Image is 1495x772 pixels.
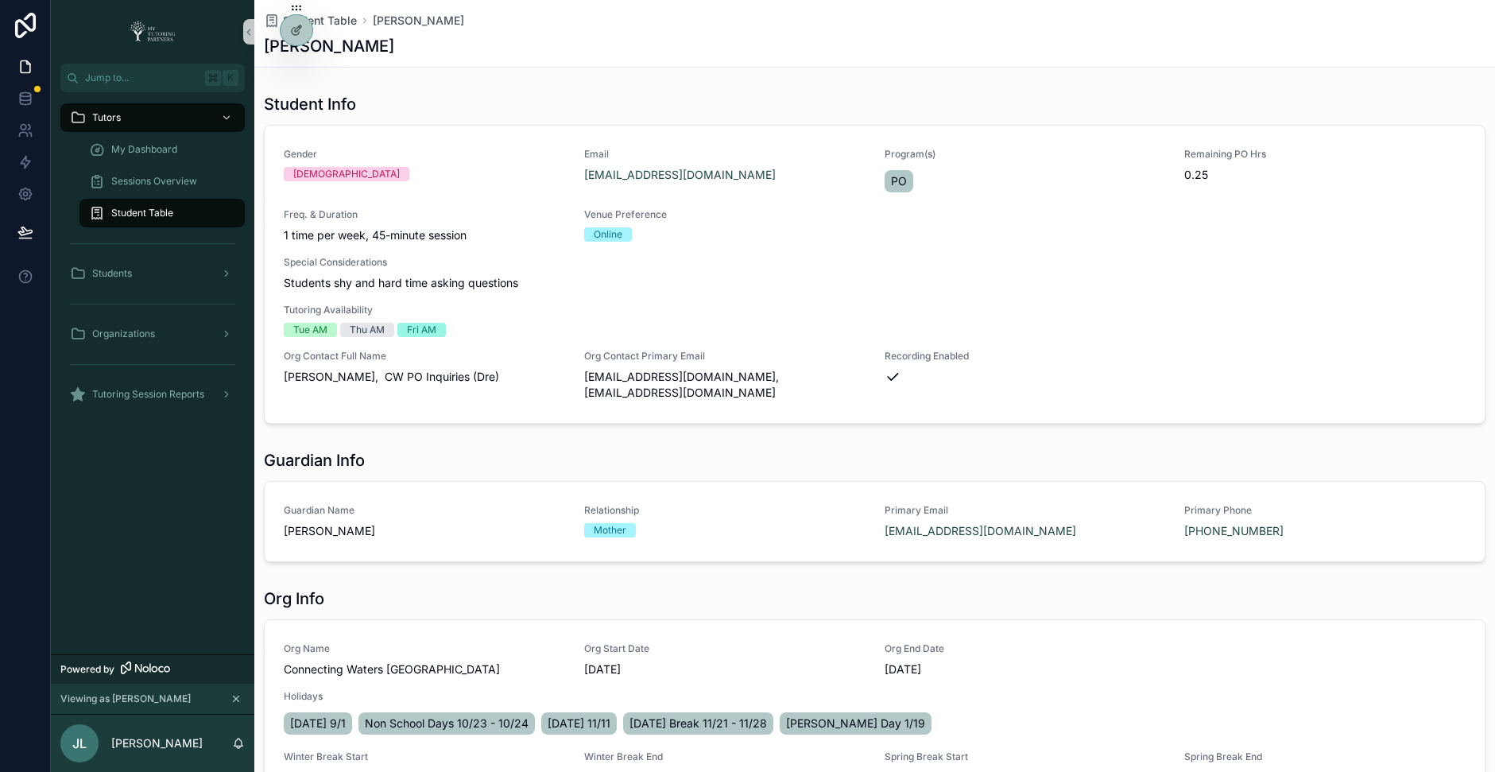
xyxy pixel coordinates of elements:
[284,304,1466,316] span: Tutoring Availability
[584,148,866,161] span: Email
[584,504,866,517] span: Relationship
[594,227,622,242] div: Online
[85,72,199,84] span: Jump to...
[79,199,245,227] a: Student Table
[284,504,565,517] span: Guardian Name
[885,751,1166,763] span: Spring Break Start
[584,350,866,363] span: Org Contact Primary Email
[72,734,87,753] span: JL
[584,167,776,183] a: [EMAIL_ADDRESS][DOMAIN_NAME]
[365,716,529,731] span: Non School Days 10/23 - 10/24
[584,208,866,221] span: Venue Preference
[1184,148,1466,161] span: Remaining PO Hrs
[885,661,1166,677] span: [DATE]
[284,227,565,243] span: 1 time per week, 45-minute session
[1184,504,1466,517] span: Primary Phone
[548,716,610,731] span: [DATE] 11/11
[1184,523,1284,539] a: [PHONE_NUMBER]
[885,642,1166,655] span: Org End Date
[584,642,866,655] span: Org Start Date
[284,642,565,655] span: Org Name
[125,19,180,45] img: App logo
[92,267,132,280] span: Students
[264,93,356,115] h1: Student Info
[92,388,204,401] span: Tutoring Session Reports
[111,143,177,156] span: My Dashboard
[92,328,155,340] span: Organizations
[584,661,866,677] span: [DATE]
[111,175,197,188] span: Sessions Overview
[584,369,866,401] span: [EMAIL_ADDRESS][DOMAIN_NAME], [EMAIL_ADDRESS][DOMAIN_NAME]
[60,663,114,676] span: Powered by
[60,380,245,409] a: Tutoring Session Reports
[284,690,1466,703] span: Holidays
[79,167,245,196] a: Sessions Overview
[885,350,1166,363] span: Recording Enabled
[284,148,565,161] span: Gender
[284,275,1466,291] span: Students shy and hard time asking questions
[284,751,565,763] span: Winter Break Start
[264,449,365,471] h1: Guardian Info
[891,173,907,189] span: PO
[594,523,626,537] div: Mother
[786,716,925,731] span: [PERSON_NAME] Day 1/19
[264,35,394,57] h1: [PERSON_NAME]
[1184,167,1466,183] span: 0.25
[885,504,1166,517] span: Primary Email
[224,72,237,84] span: K
[60,64,245,92] button: Jump to...K
[284,208,565,221] span: Freq. & Duration
[264,13,357,29] a: Student Table
[290,716,346,731] span: [DATE] 9/1
[373,13,464,29] a: [PERSON_NAME]
[284,661,565,677] span: Connecting Waters [GEOGRAPHIC_DATA]
[629,716,767,731] span: [DATE] Break 11/21 - 11/28
[293,323,327,337] div: Tue AM
[584,751,866,763] span: Winter Break End
[60,103,245,132] a: Tutors
[284,256,1466,269] span: Special Considerations
[1184,751,1466,763] span: Spring Break End
[350,323,385,337] div: Thu AM
[51,654,254,684] a: Powered by
[264,588,324,610] h1: Org Info
[111,735,203,751] p: [PERSON_NAME]
[407,323,436,337] div: Fri AM
[60,259,245,288] a: Students
[60,692,191,705] span: Viewing as [PERSON_NAME]
[284,369,565,385] span: [PERSON_NAME], CW PO Inquiries (Dre)
[284,523,565,539] span: [PERSON_NAME]
[60,320,245,348] a: Organizations
[885,523,1076,539] a: [EMAIL_ADDRESS][DOMAIN_NAME]
[51,92,254,429] div: scrollable content
[283,13,357,29] span: Student Table
[284,350,565,363] span: Org Contact Full Name
[79,135,245,164] a: My Dashboard
[885,148,1166,161] span: Program(s)
[293,167,400,181] div: [DEMOGRAPHIC_DATA]
[111,207,173,219] span: Student Table
[92,111,121,124] span: Tutors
